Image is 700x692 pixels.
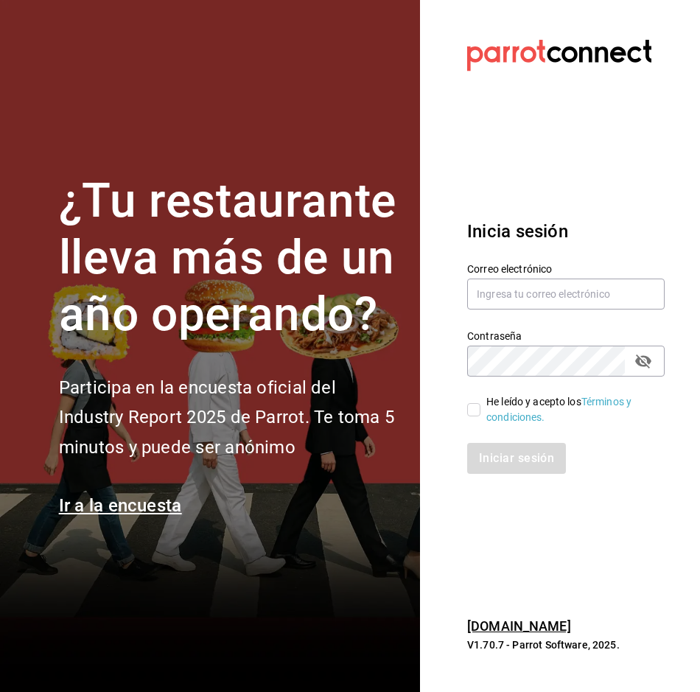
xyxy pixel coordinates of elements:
input: Ingresa tu correo electrónico [467,279,665,310]
h1: ¿Tu restaurante lleva más de un año operando? [59,173,402,343]
label: Correo electrónico [467,264,665,274]
p: V1.70.7 - Parrot Software, 2025. [467,637,665,652]
h3: Inicia sesión [467,218,665,245]
button: passwordField [631,349,656,374]
a: Ir a la encuesta [59,495,182,516]
h2: Participa en la encuesta oficial del Industry Report 2025 de Parrot. Te toma 5 minutos y puede se... [59,373,402,463]
label: Contraseña [467,331,665,341]
div: He leído y acepto los [486,394,653,425]
a: [DOMAIN_NAME] [467,618,571,634]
